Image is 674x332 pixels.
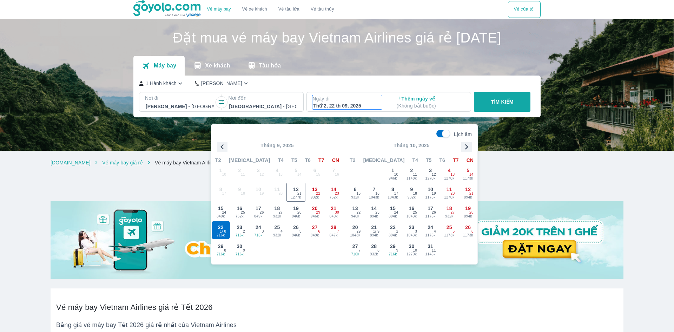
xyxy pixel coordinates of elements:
span: 1043k [403,233,421,238]
button: 41270k13 [440,164,459,183]
p: Tàu hỏa [259,62,281,69]
span: 7 [359,248,361,253]
span: 932k [403,195,421,200]
span: T5 [426,157,431,164]
span: 18 [447,205,452,212]
span: 22 [357,210,361,215]
span: 2 [410,167,413,174]
p: 1 Hành khách [146,80,177,87]
span: 716k [249,233,267,238]
p: Nơi đi [145,95,214,102]
span: 11 [432,248,436,253]
button: 12894k21 [458,183,477,202]
span: CN [332,157,339,164]
span: 894k [384,233,402,238]
span: 15 [218,205,224,212]
span: 1043k [346,233,364,238]
button: 27849k6 [305,221,324,240]
span: 23 [237,224,242,231]
span: 13 [352,205,358,212]
button: 27716k7 [346,240,365,259]
span: 946k [287,214,305,219]
button: 9932k18 [402,183,421,202]
span: 849k [249,214,267,219]
button: 21894k1/ 9 [365,221,384,240]
span: 25 [413,210,417,215]
span: T2 [350,157,355,164]
span: 14 [469,172,474,177]
p: Nơi đến [228,95,298,102]
span: T6 [440,157,445,164]
span: 849k [306,233,324,238]
button: 30716k9 [230,240,249,259]
span: 1173k [421,195,440,200]
span: 1148k [403,176,421,181]
span: 29 [357,229,361,234]
span: 14 [331,186,336,193]
button: 1 Hành khách [139,80,184,87]
span: 894k [459,214,477,219]
button: 18932k27 [268,202,287,221]
span: 27 [312,224,318,231]
span: 932k [365,252,383,257]
span: 21 [469,191,474,196]
span: 18 [413,191,417,196]
span: 4 [434,229,436,234]
span: 15 [357,191,361,196]
button: 14894k23 [365,202,384,221]
p: Tháng 9, 2025 [211,142,343,149]
button: 51173k14 [458,164,477,183]
span: 752k [231,214,249,219]
span: 23 [375,210,379,215]
button: 29716k8 [211,240,230,259]
span: 19 [465,205,471,212]
button: 29716k9 [383,240,402,259]
button: 19946k28 [286,202,305,221]
span: 12 [465,186,471,193]
button: 21840k30 [324,202,343,221]
button: 171173k26 [421,202,440,221]
button: 111270k20 [440,183,459,202]
span: 27 [352,243,358,250]
span: 22 [390,224,396,231]
span: 3 [429,167,432,174]
span: 946k [346,214,364,219]
span: 894k [384,214,402,219]
span: T6 [305,157,311,164]
span: 26 [432,210,436,215]
a: [DOMAIN_NAME] [51,160,91,165]
button: 13932k22 [305,183,324,202]
span: 25 [275,224,280,231]
button: 311148k11 [421,240,440,259]
button: 17849k26 [249,202,268,221]
span: 8 [377,248,379,253]
span: 6 [318,229,321,234]
span: 5 [453,229,455,234]
h2: Chương trình giảm giá [54,175,623,187]
button: 24716k3 [249,221,268,240]
span: 1270k [403,252,421,257]
span: 21 [331,205,336,212]
button: 25932k4 [268,221,287,240]
span: 10 [394,172,398,177]
span: 2 [396,229,398,234]
button: 301270k10 [402,240,421,259]
span: 20 [352,224,358,231]
span: 1173k [421,214,440,219]
span: 21 [371,224,377,231]
div: transportation tabs [133,56,289,76]
p: Xe khách [205,62,230,69]
span: 12 [293,186,299,193]
span: 24 [256,224,261,231]
span: 5 [299,229,302,234]
span: 17 [394,191,398,196]
button: 18932k27 [440,202,459,221]
span: 1270k [440,195,458,200]
span: 28 [331,224,336,231]
span: 932k [268,214,286,219]
button: 6932k15 [346,183,365,202]
span: 21 [297,191,302,196]
span: 716k [384,252,402,257]
span: 20 [451,191,455,196]
span: 14 [371,205,377,212]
